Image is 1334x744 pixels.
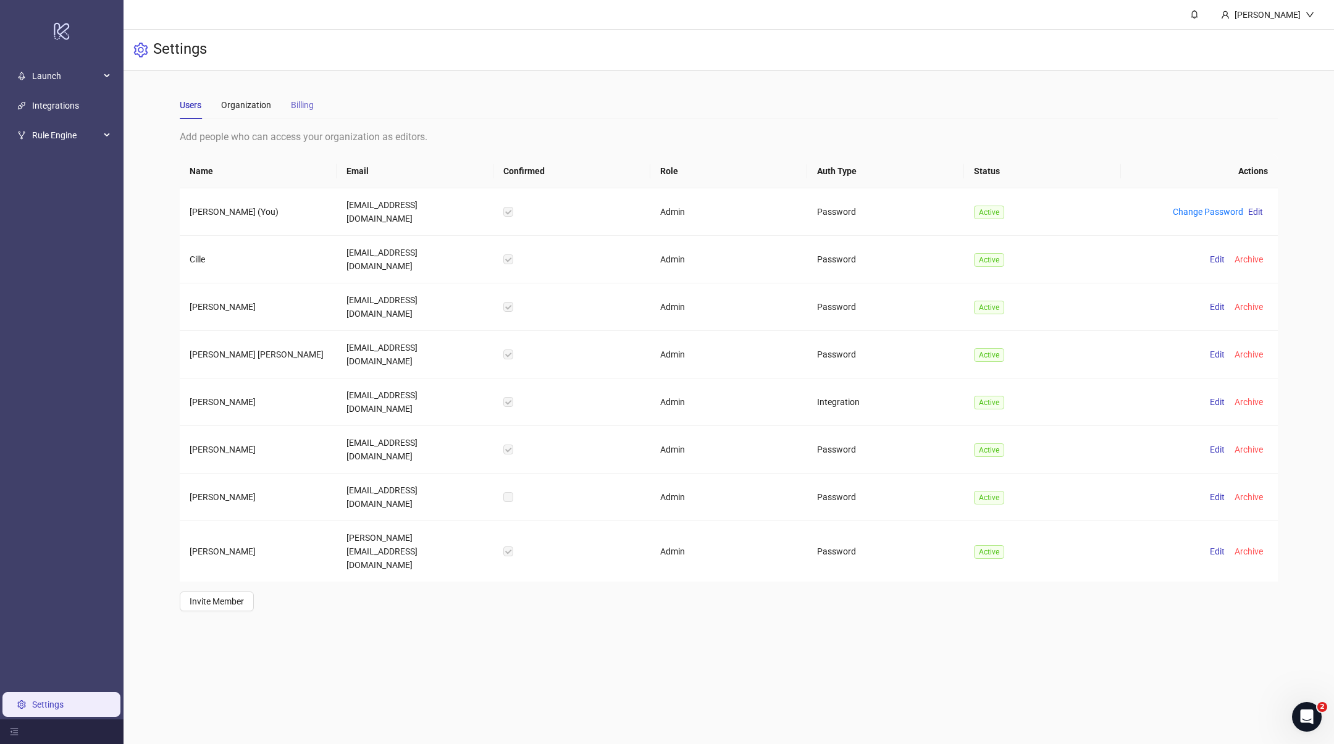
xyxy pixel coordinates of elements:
[650,236,807,283] td: Admin
[1221,10,1230,19] span: user
[133,43,148,57] span: setting
[1210,546,1225,556] span: Edit
[180,378,337,426] td: [PERSON_NAME]
[1230,347,1268,362] button: Archive
[807,188,964,236] td: Password
[807,378,964,426] td: Integration
[32,101,79,111] a: Integrations
[337,426,493,474] td: [EMAIL_ADDRESS][DOMAIN_NAME]
[17,131,26,140] span: fork
[650,474,807,521] td: Admin
[1292,702,1322,732] iframe: Intercom live chat
[337,188,493,236] td: [EMAIL_ADDRESS][DOMAIN_NAME]
[180,236,337,283] td: Cille
[650,331,807,378] td: Admin
[180,331,337,378] td: [PERSON_NAME] [PERSON_NAME]
[650,521,807,582] td: Admin
[1205,442,1230,457] button: Edit
[493,154,650,188] th: Confirmed
[1230,252,1268,267] button: Archive
[807,426,964,474] td: Password
[650,378,807,426] td: Admin
[807,331,964,378] td: Password
[974,348,1004,362] span: Active
[180,521,337,582] td: [PERSON_NAME]
[974,545,1004,559] span: Active
[1230,299,1268,314] button: Archive
[337,521,493,582] td: [PERSON_NAME][EMAIL_ADDRESS][DOMAIN_NAME]
[1205,395,1230,409] button: Edit
[337,154,493,188] th: Email
[180,591,254,611] button: Invite Member
[1210,349,1225,359] span: Edit
[1235,254,1263,264] span: Archive
[1205,490,1230,504] button: Edit
[180,154,337,188] th: Name
[964,154,1121,188] th: Status
[1230,490,1268,504] button: Archive
[974,491,1004,504] span: Active
[1205,252,1230,267] button: Edit
[974,206,1004,219] span: Active
[807,283,964,331] td: Password
[180,129,1277,144] div: Add people who can access your organization as editors.
[1306,10,1314,19] span: down
[1210,254,1225,264] span: Edit
[807,474,964,521] td: Password
[337,283,493,331] td: [EMAIL_ADDRESS][DOMAIN_NAME]
[17,72,26,80] span: rocket
[10,727,19,736] span: menu-fold
[1205,347,1230,362] button: Edit
[1235,302,1263,312] span: Archive
[1210,397,1225,407] span: Edit
[1205,544,1230,559] button: Edit
[1235,492,1263,502] span: Archive
[650,283,807,331] td: Admin
[32,64,100,88] span: Launch
[1121,154,1278,188] th: Actions
[337,331,493,378] td: [EMAIL_ADDRESS][DOMAIN_NAME]
[1243,204,1268,219] button: Edit
[180,188,337,236] td: [PERSON_NAME] (You)
[1230,442,1268,457] button: Archive
[974,301,1004,314] span: Active
[190,596,244,606] span: Invite Member
[650,154,807,188] th: Role
[1210,492,1225,502] span: Edit
[974,253,1004,267] span: Active
[1317,702,1327,712] span: 2
[1205,299,1230,314] button: Edit
[974,396,1004,409] span: Active
[1235,349,1263,359] span: Archive
[1210,445,1225,454] span: Edit
[32,700,64,709] a: Settings
[807,236,964,283] td: Password
[153,40,207,61] h3: Settings
[291,98,314,112] div: Billing
[1210,302,1225,312] span: Edit
[974,443,1004,457] span: Active
[1235,546,1263,556] span: Archive
[1230,8,1306,22] div: [PERSON_NAME]
[1235,397,1263,407] span: Archive
[1235,445,1263,454] span: Archive
[1248,207,1263,217] span: Edit
[180,426,337,474] td: [PERSON_NAME]
[1230,395,1268,409] button: Archive
[221,98,271,112] div: Organization
[1173,207,1243,217] a: Change Password
[650,426,807,474] td: Admin
[180,474,337,521] td: [PERSON_NAME]
[1230,544,1268,559] button: Archive
[337,236,493,283] td: [EMAIL_ADDRESS][DOMAIN_NAME]
[1190,10,1199,19] span: bell
[337,378,493,426] td: [EMAIL_ADDRESS][DOMAIN_NAME]
[337,474,493,521] td: [EMAIL_ADDRESS][DOMAIN_NAME]
[807,154,964,188] th: Auth Type
[650,188,807,236] td: Admin
[180,98,201,112] div: Users
[807,521,964,582] td: Password
[32,123,100,148] span: Rule Engine
[180,283,337,331] td: [PERSON_NAME]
